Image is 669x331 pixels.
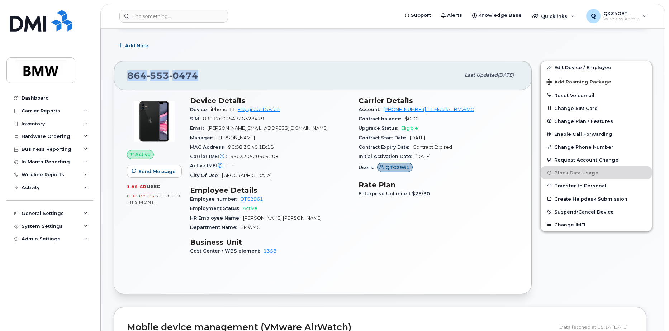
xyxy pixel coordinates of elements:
[410,135,425,140] span: [DATE]
[541,102,652,115] button: Change SIM Card
[240,196,263,202] a: QTC2961
[211,107,235,112] span: iPhone 11
[133,100,176,143] img: iPhone_11.jpg
[554,118,613,124] span: Change Plan / Features
[541,74,652,89] button: Add Roaming Package
[190,125,208,131] span: Email
[125,42,148,49] span: Add Note
[541,166,652,179] button: Block Data Usage
[411,12,431,19] span: Support
[147,70,169,81] span: 553
[208,125,328,131] span: [PERSON_NAME][EMAIL_ADDRESS][DOMAIN_NAME]
[228,163,233,168] span: —
[190,144,228,150] span: MAC Address
[230,154,279,159] span: 350320520504208
[541,13,567,19] span: Quicklinks
[190,196,240,202] span: Employee number
[190,215,243,221] span: HR Employee Name
[127,193,154,198] span: 0.00 Bytes
[190,96,350,105] h3: Device Details
[359,191,434,196] span: Enterprise Unlimited $25/30
[527,9,580,23] div: Quicklinks
[541,179,652,192] button: Transfer to Personal
[541,115,652,128] button: Change Plan / Features
[541,128,652,140] button: Enable Call Forwarding
[581,9,652,23] div: QXZ4GET
[243,206,257,211] span: Active
[190,248,264,254] span: Cost Center / WBS element
[467,8,527,23] a: Knowledge Base
[127,184,147,189] span: 1.85 GB
[401,125,418,131] span: Eligible
[190,206,243,211] span: Employment Status
[243,215,322,221] span: [PERSON_NAME] [PERSON_NAME]
[147,184,161,189] span: used
[238,107,280,112] a: + Upgrade Device
[405,116,419,121] span: $0.00
[465,72,498,78] span: Last updated
[546,79,611,86] span: Add Roaming Package
[498,72,514,78] span: [DATE]
[359,144,413,150] span: Contract Expiry Date
[190,186,350,195] h3: Employee Details
[359,96,518,105] h3: Carrier Details
[127,165,182,178] button: Send Message
[400,8,436,23] a: Support
[603,16,639,22] span: Wireless Admin
[541,61,652,74] a: Edit Device / Employee
[359,116,405,121] span: Contract balance
[541,192,652,205] a: Create Helpdesk Submission
[190,135,216,140] span: Manager
[114,39,155,52] button: Add Note
[603,10,639,16] span: QXZ4GET
[127,70,198,81] span: 864
[554,131,612,137] span: Enable Call Forwarding
[413,144,452,150] span: Contract Expired
[377,165,413,170] a: QTC2961
[222,173,272,178] span: [GEOGRAPHIC_DATA]
[541,153,652,166] button: Request Account Change
[190,225,240,230] span: Department Name
[190,238,350,246] h3: Business Unit
[216,135,255,140] span: [PERSON_NAME]
[190,107,211,112] span: Device
[478,12,522,19] span: Knowledge Base
[385,164,409,171] span: QTC2961
[591,12,596,20] span: Q
[359,125,401,131] span: Upgrade Status
[359,181,518,189] h3: Rate Plan
[135,151,151,158] span: Active
[228,144,274,150] span: 9C:58:3C:40:1D:1B
[190,154,230,159] span: Carrier IMEI
[541,89,652,102] button: Reset Voicemail
[638,300,664,326] iframe: Messenger Launcher
[169,70,198,81] span: 0474
[203,116,264,121] span: 8901260254726328429
[359,154,415,159] span: Initial Activation Date
[541,140,652,153] button: Change Phone Number
[554,209,614,214] span: Suspend/Cancel Device
[447,12,462,19] span: Alerts
[359,107,383,112] span: Account
[359,135,410,140] span: Contract Start Date
[190,173,222,178] span: City Of Use
[541,205,652,218] button: Suspend/Cancel Device
[240,225,260,230] span: BMWMC
[383,107,474,112] a: [PHONE_NUMBER] - T-Mobile - BMWMC
[127,193,180,205] span: included this month
[415,154,431,159] span: [DATE]
[264,248,276,254] a: 1358
[359,165,377,170] span: Users
[436,8,467,23] a: Alerts
[190,163,228,168] span: Active IMEI
[119,10,228,23] input: Find something...
[190,116,203,121] span: SIM
[138,168,176,175] span: Send Message
[541,218,652,231] button: Change IMEI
